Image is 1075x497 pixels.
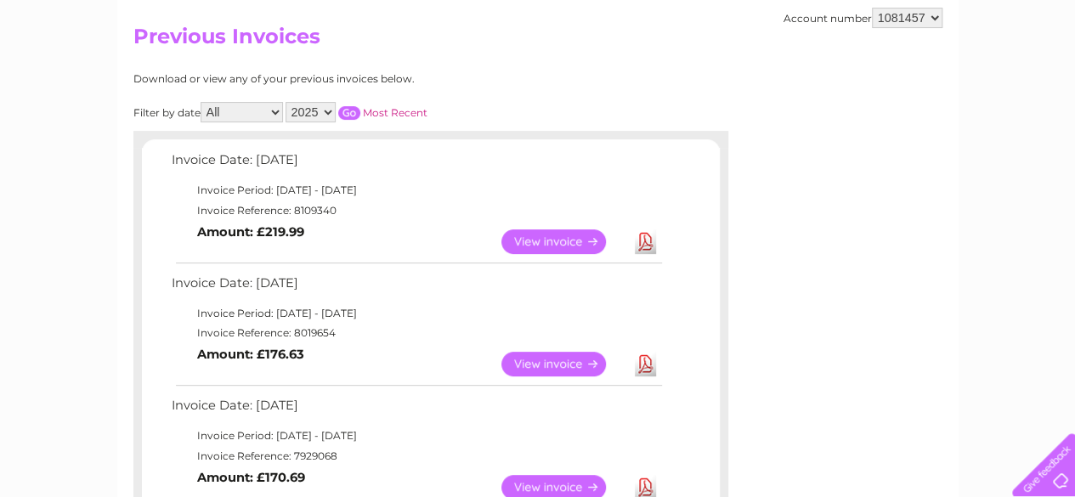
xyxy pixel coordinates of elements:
[167,272,665,303] td: Invoice Date: [DATE]
[501,229,626,254] a: View
[635,229,656,254] a: Download
[167,323,665,343] td: Invoice Reference: 8019654
[167,200,665,221] td: Invoice Reference: 8109340
[133,73,580,85] div: Download or view any of your previous invoices below.
[866,72,917,85] a: Telecoms
[927,72,952,85] a: Blog
[37,44,124,96] img: logo.png
[197,347,304,362] b: Amount: £176.63
[818,72,856,85] a: Energy
[962,72,1004,85] a: Contact
[755,8,872,30] a: 0333 014 3131
[133,102,580,122] div: Filter by date
[197,224,304,240] b: Amount: £219.99
[1019,72,1059,85] a: Log out
[137,9,940,82] div: Clear Business is a trading name of Verastar Limited (registered in [GEOGRAPHIC_DATA] No. 3667643...
[635,352,656,376] a: Download
[197,470,305,485] b: Amount: £170.69
[167,303,665,324] td: Invoice Period: [DATE] - [DATE]
[167,149,665,180] td: Invoice Date: [DATE]
[784,8,942,28] div: Account number
[167,394,665,426] td: Invoice Date: [DATE]
[776,72,808,85] a: Water
[167,426,665,446] td: Invoice Period: [DATE] - [DATE]
[133,25,942,57] h2: Previous Invoices
[363,106,427,119] a: Most Recent
[501,352,626,376] a: View
[167,446,665,466] td: Invoice Reference: 7929068
[167,180,665,200] td: Invoice Period: [DATE] - [DATE]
